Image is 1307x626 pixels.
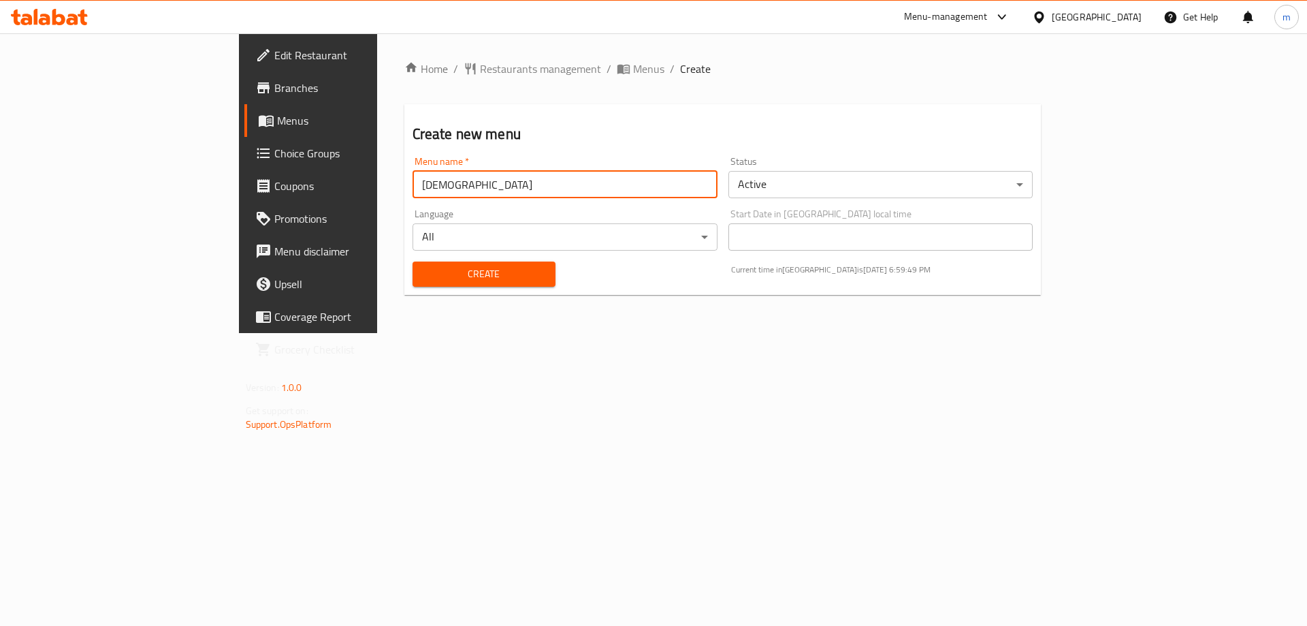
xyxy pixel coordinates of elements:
span: Create [423,266,545,283]
a: Promotions [244,202,457,235]
span: Coupons [274,178,447,194]
a: Menu disclaimer [244,235,457,268]
p: Current time in [GEOGRAPHIC_DATA] is [DATE] 6:59:49 PM [731,264,1033,276]
a: Choice Groups [244,137,457,170]
span: Coverage Report [274,309,447,325]
a: Edit Restaurant [244,39,457,72]
a: Coverage Report [244,300,457,333]
span: Menu disclaimer [274,243,447,260]
span: Upsell [274,276,447,292]
li: / [607,61,611,77]
div: All [413,223,717,251]
span: Promotions [274,210,447,227]
input: Please enter Menu name [413,171,717,198]
span: Menus [277,112,447,129]
a: Branches [244,72,457,104]
span: Menus [633,61,664,77]
div: Active [728,171,1033,198]
a: Support.OpsPlatform [246,416,332,433]
span: Choice Groups [274,145,447,161]
div: Menu-management [904,9,988,25]
span: Get support on: [246,402,308,420]
a: Coupons [244,170,457,202]
span: Edit Restaurant [274,47,447,63]
a: Grocery Checklist [244,333,457,366]
nav: breadcrumb [404,61,1042,77]
span: Restaurants management [480,61,601,77]
li: / [670,61,675,77]
span: Grocery Checklist [274,341,447,358]
a: Restaurants management [464,61,601,77]
span: Version: [246,379,279,396]
a: Upsell [244,268,457,300]
a: Menus [244,104,457,137]
h2: Create new menu [413,124,1033,144]
span: Branches [274,80,447,96]
span: m [1282,10,1291,25]
button: Create [413,262,555,287]
div: [GEOGRAPHIC_DATA] [1052,10,1142,25]
a: Menus [617,61,664,77]
span: Create [680,61,711,77]
span: 1.0.0 [281,379,302,396]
